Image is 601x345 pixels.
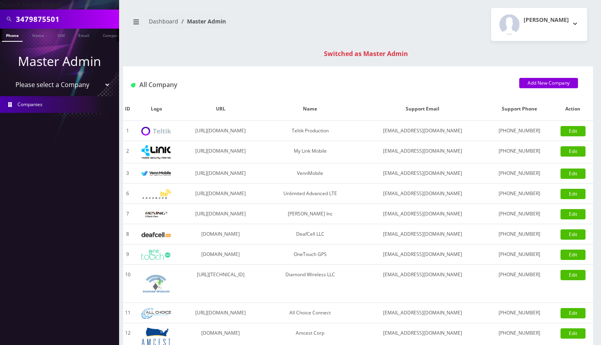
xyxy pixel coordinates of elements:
td: [URL][DOMAIN_NAME] [180,204,261,224]
td: 7 [123,204,133,224]
td: [EMAIL_ADDRESS][DOMAIN_NAME] [359,244,486,265]
a: Edit [561,250,586,260]
th: Support Phone [486,97,553,121]
th: ID [123,97,133,121]
h2: [PERSON_NAME] [524,17,569,23]
img: All Choice Connect [141,308,171,319]
a: Edit [561,308,586,318]
td: [URL][TECHNICAL_ID] [180,265,261,303]
td: [EMAIL_ADDRESS][DOMAIN_NAME] [359,303,486,323]
a: Edit [561,146,586,157]
td: [URL][DOMAIN_NAME] [180,303,261,323]
td: 1 [123,121,133,141]
td: 2 [123,141,133,163]
span: Companies [17,101,42,108]
nav: breadcrumb [129,13,352,36]
td: Teltik Production [261,121,359,141]
img: OneTouch GPS [141,250,171,260]
td: [EMAIL_ADDRESS][DOMAIN_NAME] [359,224,486,244]
td: All Choice Connect [261,303,359,323]
a: Company [99,29,125,41]
th: Action [553,97,593,121]
td: 10 [123,265,133,303]
td: [PHONE_NUMBER] [486,224,553,244]
th: Name [261,97,359,121]
a: Edit [561,270,586,280]
td: Unlimited Advanced LTE [261,184,359,204]
th: Logo [133,97,180,121]
div: Switched as Master Admin [131,49,601,58]
td: [EMAIL_ADDRESS][DOMAIN_NAME] [359,265,486,303]
button: [PERSON_NAME] [491,8,587,41]
td: [PHONE_NUMBER] [486,163,553,184]
img: Unlimited Advanced LTE [141,189,171,199]
td: [PERSON_NAME] Inc [261,204,359,224]
a: Edit [561,126,586,136]
h1: All Company [131,81,507,89]
td: Diamond Wireless LLC [261,265,359,303]
td: [EMAIL_ADDRESS][DOMAIN_NAME] [359,121,486,141]
td: [EMAIL_ADDRESS][DOMAIN_NAME] [359,184,486,204]
td: [EMAIL_ADDRESS][DOMAIN_NAME] [359,141,486,163]
a: Add New Company [519,78,578,88]
a: Edit [561,189,586,199]
td: [URL][DOMAIN_NAME] [180,184,261,204]
a: SIM [54,29,69,41]
td: [EMAIL_ADDRESS][DOMAIN_NAME] [359,163,486,184]
th: Support Email [359,97,486,121]
img: All Company [131,83,135,87]
img: VennMobile [141,171,171,176]
td: [PHONE_NUMBER] [486,244,553,265]
a: Edit [561,229,586,240]
td: DeafCell LLC [261,224,359,244]
td: 8 [123,224,133,244]
img: DeafCell LLC [141,232,171,237]
td: [PHONE_NUMBER] [486,303,553,323]
td: 11 [123,303,133,323]
img: Teltik Production [141,127,171,136]
th: URL [180,97,261,121]
a: Edit [561,209,586,219]
td: [EMAIL_ADDRESS][DOMAIN_NAME] [359,204,486,224]
td: 9 [123,244,133,265]
li: Master Admin [178,17,226,25]
td: [URL][DOMAIN_NAME] [180,163,261,184]
a: Edit [561,328,586,339]
td: VennMobile [261,163,359,184]
a: Edit [561,169,586,179]
td: [PHONE_NUMBER] [486,204,553,224]
td: [DOMAIN_NAME] [180,224,261,244]
a: Dashboard [149,17,178,25]
a: Name [28,29,48,41]
td: [DOMAIN_NAME] [180,244,261,265]
td: [PHONE_NUMBER] [486,141,553,163]
input: Search All Companies [16,12,117,27]
strong: Global [41,0,62,9]
td: My Link Mobile [261,141,359,163]
img: Diamond Wireless LLC [141,269,171,298]
td: 6 [123,184,133,204]
td: [URL][DOMAIN_NAME] [180,121,261,141]
a: Email [74,29,93,41]
td: [PHONE_NUMBER] [486,265,553,303]
td: 3 [123,163,133,184]
td: OneTouch GPS [261,244,359,265]
img: Rexing Inc [141,211,171,218]
a: Phone [2,29,23,42]
td: [PHONE_NUMBER] [486,121,553,141]
img: My Link Mobile [141,145,171,159]
td: [PHONE_NUMBER] [486,184,553,204]
td: [URL][DOMAIN_NAME] [180,141,261,163]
